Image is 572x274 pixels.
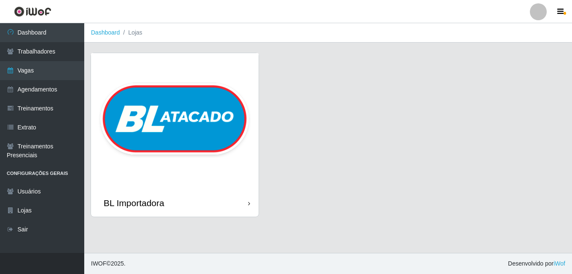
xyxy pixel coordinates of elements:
a: Dashboard [91,29,120,36]
img: CoreUI Logo [14,6,51,17]
div: BL Importadora [104,198,164,208]
a: iWof [553,260,565,267]
nav: breadcrumb [84,23,572,43]
span: © 2025 . [91,259,126,268]
a: BL Importadora [91,53,259,217]
span: IWOF [91,260,107,267]
img: cardImg [91,53,259,189]
li: Lojas [120,28,142,37]
span: Desenvolvido por [508,259,565,268]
